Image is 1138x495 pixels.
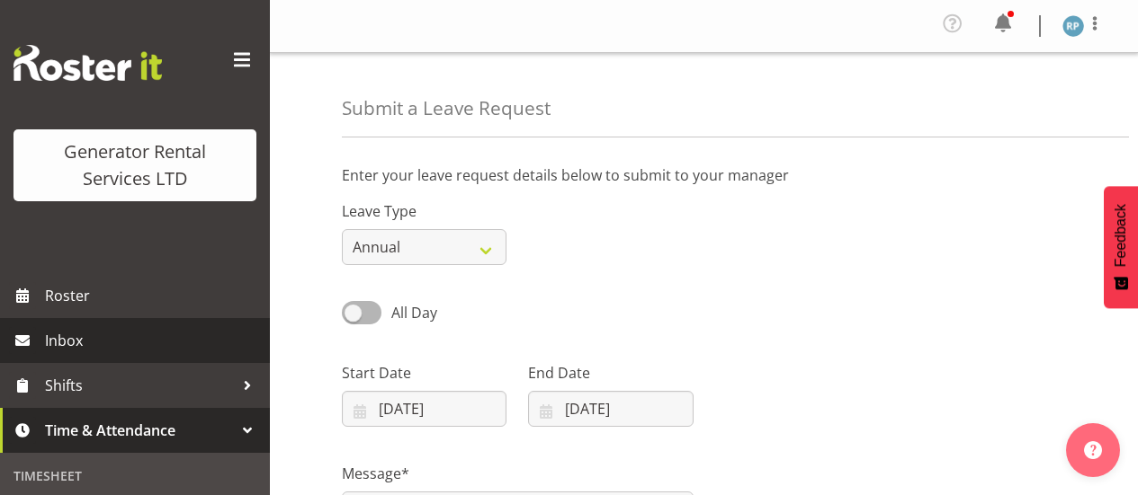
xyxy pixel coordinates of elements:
[45,417,234,444] span: Time & Attendance
[342,362,506,384] label: Start Date
[1062,15,1084,37] img: ryan-paulsen3623.jpg
[342,164,1066,186] p: Enter your leave request details below to submit to your manager
[528,362,693,384] label: End Date
[342,391,506,427] input: Click to select...
[31,138,238,192] div: Generator Rental Services LTD
[342,463,694,484] label: Message*
[4,457,265,494] div: Timesheet
[45,282,261,309] span: Roster
[528,391,693,427] input: Click to select...
[13,45,162,81] img: Rosterit website logo
[342,200,506,222] label: Leave Type
[1113,204,1129,267] span: Feedback
[1084,441,1102,459] img: help-xxl-2.png
[391,303,437,323] span: All Day
[45,372,234,399] span: Shifts
[45,327,261,354] span: Inbox
[1104,186,1138,308] button: Feedback - Show survey
[342,98,551,119] h4: Submit a Leave Request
